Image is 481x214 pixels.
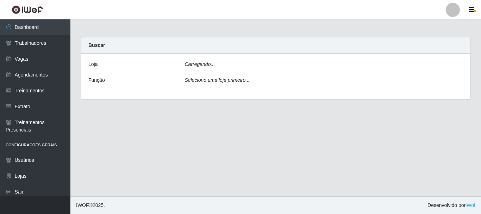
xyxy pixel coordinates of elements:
label: Função [88,77,105,84]
img: CoreUI Logo [12,5,43,14]
span: Desenvolvido por [427,202,475,209]
i: Selecione uma loja primeiro... [185,77,250,83]
span: IWOF [76,202,89,208]
span: © 2025 . [76,202,105,209]
a: iWof [466,202,475,208]
i: Carregando... [185,61,215,67]
strong: Buscar [88,42,105,48]
label: Loja [88,61,98,68]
